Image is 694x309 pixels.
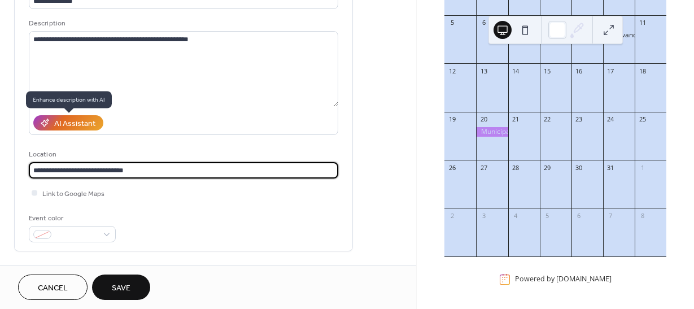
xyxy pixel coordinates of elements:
div: 23 [575,115,583,124]
div: 3 [479,211,488,220]
button: AI Assistant [33,115,103,130]
div: 31 [606,163,615,172]
div: Description [29,18,336,29]
div: 19 [448,115,456,124]
div: 26 [448,163,456,172]
div: 14 [512,67,520,75]
div: 8 [638,211,647,220]
div: 28 [512,163,520,172]
div: 20 [479,115,488,124]
div: 18 [638,67,647,75]
div: 5 [448,19,456,27]
div: 12 [448,67,456,75]
a: [DOMAIN_NAME] [556,275,612,284]
div: 16 [575,67,583,75]
div: Event color [29,212,114,224]
div: AI Assistant [54,118,95,130]
div: 6 [479,19,488,27]
div: 29 [543,163,552,172]
span: Cancel [38,282,68,294]
div: 11 [638,19,647,27]
div: 5 [543,211,552,220]
div: 25 [638,115,647,124]
button: Save [92,275,150,300]
div: 21 [512,115,520,124]
button: Cancel [18,275,88,300]
div: 1 [638,163,647,172]
span: Enhance description with AI [26,92,112,108]
div: Location [29,149,336,160]
span: Save [112,282,130,294]
div: 22 [543,115,552,124]
span: Link to Google Maps [42,188,104,200]
div: 24 [606,115,615,124]
div: 27 [479,163,488,172]
div: 7 [606,211,615,220]
div: Municipal Election Day [476,127,508,137]
div: 6 [575,211,583,220]
div: 15 [543,67,552,75]
div: 4 [512,211,520,220]
div: Powered by [515,275,612,284]
div: 13 [479,67,488,75]
div: 17 [606,67,615,75]
div: 30 [575,163,583,172]
div: 2 [448,211,456,220]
